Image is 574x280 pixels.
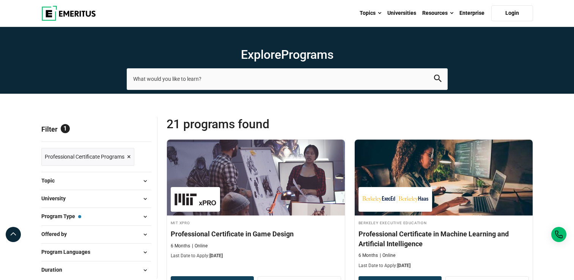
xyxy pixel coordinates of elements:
p: Last Date to Apply: [359,263,529,269]
p: 6 Months [359,252,378,259]
p: Last Date to Apply: [171,253,341,259]
img: Professional Certificate in Machine Learning and Artificial Intelligence | Online AI and Machine ... [355,140,533,216]
a: Reset all [127,125,151,135]
span: Offered by [41,230,73,238]
button: University [41,193,151,204]
h4: Berkeley Executive Education [359,219,529,226]
button: Offered by [41,229,151,240]
span: × [127,151,131,162]
a: Professional Certificate Programs × [41,148,134,166]
a: search [434,77,442,84]
span: Duration [41,266,68,274]
input: search-page [127,68,448,90]
span: Programs [281,47,333,62]
a: Login [491,5,533,21]
span: 1 [61,124,70,133]
span: Program Languages [41,248,96,256]
span: University [41,194,72,203]
h4: MIT xPRO [171,219,341,226]
button: Program Languages [41,247,151,258]
img: MIT xPRO [175,191,216,208]
img: Professional Certificate in Game Design | Online Technology Course [167,140,345,216]
p: Filter [41,116,151,142]
span: [DATE] [209,253,223,258]
span: [DATE] [397,263,410,268]
a: Technology Course by MIT xPRO - September 4, 2025 MIT xPRO MIT xPRO Professional Certificate in G... [167,140,345,263]
span: Professional Certificate Programs [45,153,124,161]
p: 6 Months [171,243,190,249]
button: Program Type [41,211,151,222]
p: Online [192,243,208,249]
p: Online [380,252,395,259]
span: Program Type [41,212,81,220]
button: Duration [41,264,151,276]
span: 21 Programs found [167,116,350,132]
h4: Professional Certificate in Machine Learning and Artificial Intelligence [359,229,529,248]
img: Berkeley Executive Education [362,191,428,208]
h4: Professional Certificate in Game Design [171,229,341,239]
h1: Explore [127,47,448,62]
button: search [434,75,442,83]
button: Topic [41,175,151,187]
a: AI and Machine Learning Course by Berkeley Executive Education - September 4, 2025 Berkeley Execu... [355,140,533,273]
span: Topic [41,176,61,185]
